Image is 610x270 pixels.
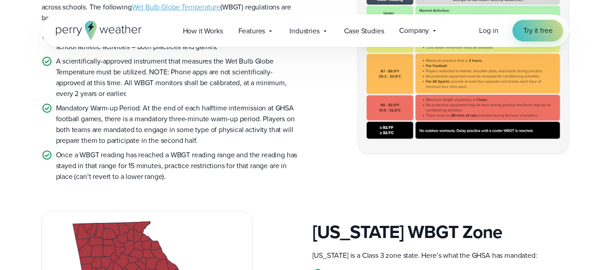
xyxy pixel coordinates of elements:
span: Features [238,26,265,37]
span: How it Works [183,26,223,37]
a: Case Studies [336,22,392,40]
h3: [US_STATE] WBGT Zone [312,221,569,243]
span: Case Studies [344,26,384,37]
p: Mandatory Warm-up Period: At the end of each halftime intermission at GHSA football games, there ... [56,103,298,146]
p: Once a WBGT reading has reached a WBGT reading range and the reading has stayed in that range for... [56,150,298,182]
p: A scientifically-approved instrument that measures the Wet Bulb Globe Temperature must be utilize... [56,56,298,99]
span: Company [399,25,429,36]
a: How it Works [175,22,231,40]
p: [US_STATE] is a Class 3 zone state. Here’s what the GHSA has mandated: [312,250,569,261]
a: Try it free [512,20,563,41]
a: Log in [479,25,498,36]
span: Industries [289,26,319,37]
a: Wet Bulb Globe Temperature [132,2,221,12]
span: Try it free [523,25,552,36]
